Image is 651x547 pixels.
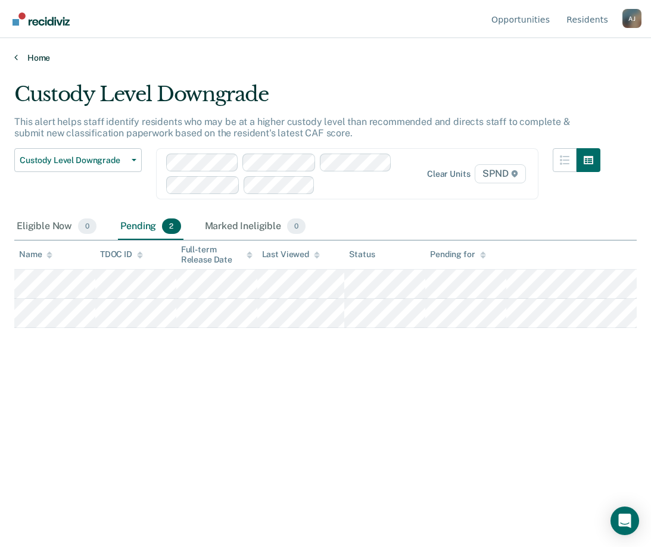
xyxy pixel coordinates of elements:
[19,249,52,260] div: Name
[118,214,183,240] div: Pending2
[349,249,375,260] div: Status
[14,148,142,172] button: Custody Level Downgrade
[14,116,570,139] p: This alert helps staff identify residents who may be at a higher custody level than recommended a...
[100,249,143,260] div: TDOC ID
[622,9,641,28] div: A J
[78,218,96,234] span: 0
[287,218,306,234] span: 0
[622,9,641,28] button: Profile dropdown button
[13,12,70,26] img: Recidiviz
[14,214,99,240] div: Eligible Now0
[203,214,309,240] div: Marked Ineligible0
[162,218,180,234] span: 2
[181,245,253,265] div: Full-term Release Date
[14,82,600,116] div: Custody Level Downgrade
[20,155,127,165] span: Custody Level Downgrade
[430,249,485,260] div: Pending for
[262,249,320,260] div: Last Viewed
[475,164,525,183] span: SPND
[610,507,639,535] div: Open Intercom Messenger
[427,169,471,179] div: Clear units
[14,52,637,63] a: Home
